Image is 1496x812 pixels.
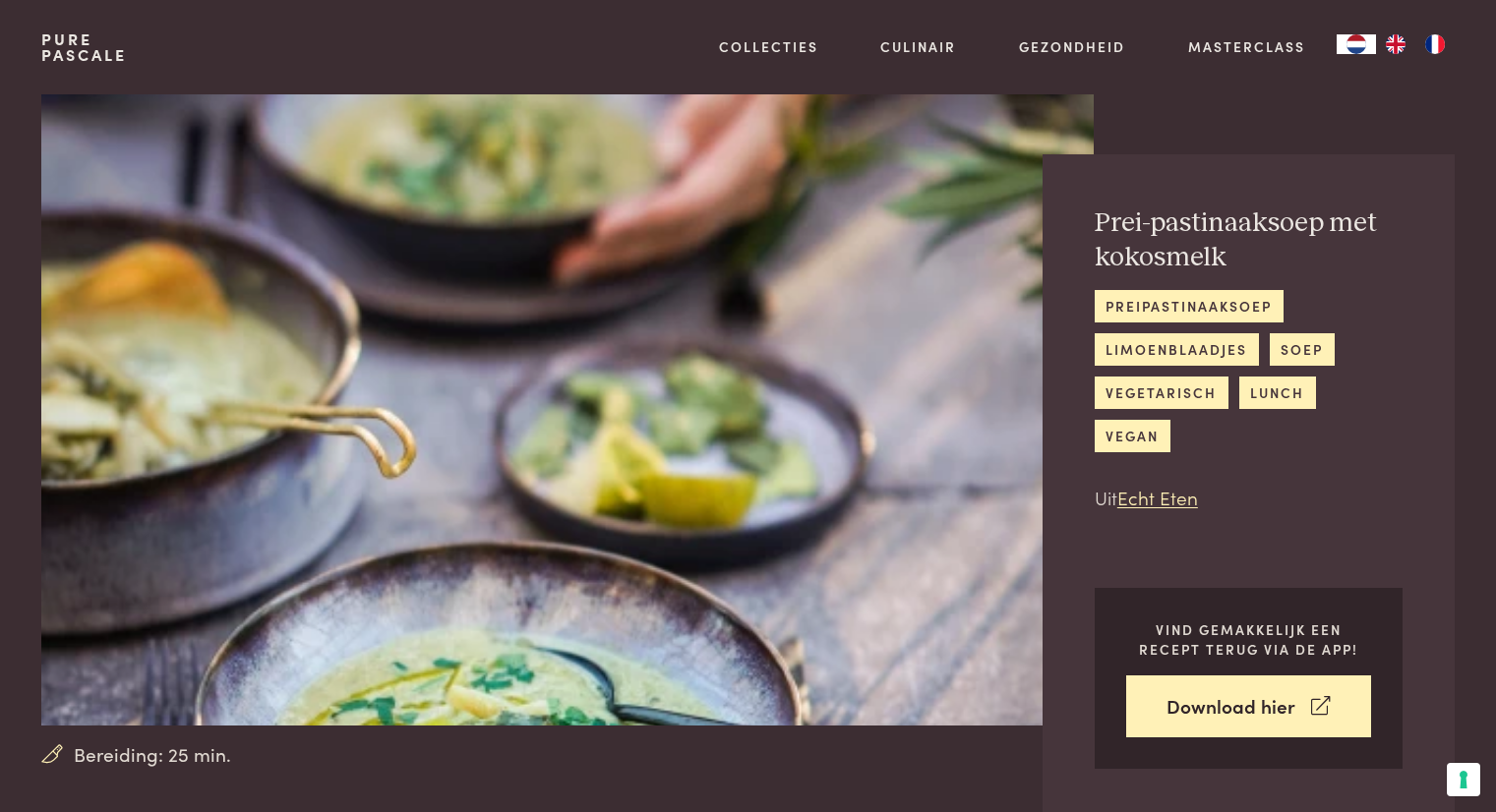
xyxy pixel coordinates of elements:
[1095,420,1170,452] a: vegan
[880,36,956,57] a: Culinair
[1337,34,1376,54] div: Language
[1095,206,1403,274] h2: Prei-pastinaaksoep met kokosmelk
[1126,675,1371,737] a: Download hier
[74,740,231,769] span: Bereiding: 25 min.
[1095,377,1228,409] a: vegetarisch
[1239,377,1316,409] a: lunch
[1376,34,1415,54] a: EN
[1188,36,1305,57] a: Masterclass
[719,36,818,57] a: Collecties
[1019,36,1125,57] a: Gezondheid
[41,31,127,63] a: PurePascale
[1337,34,1376,54] a: NL
[1337,34,1455,54] aside: Language selected: Nederlands
[1117,484,1198,510] a: Echt Eten
[1447,763,1480,796] button: Uw voorkeuren voor toestemming voor trackingtechnologieën
[1095,484,1403,512] p: Uit
[1270,333,1335,366] a: soep
[41,94,1093,725] img: Prei-pastinaaksoep met kokosmelk
[1095,333,1259,366] a: limoenblaadjes
[1415,34,1455,54] a: FR
[1095,290,1284,322] a: preipastinaaksoep
[1126,619,1371,660] p: Vind gemakkelijk een recept terug via de app!
[1376,34,1455,54] ul: Language list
